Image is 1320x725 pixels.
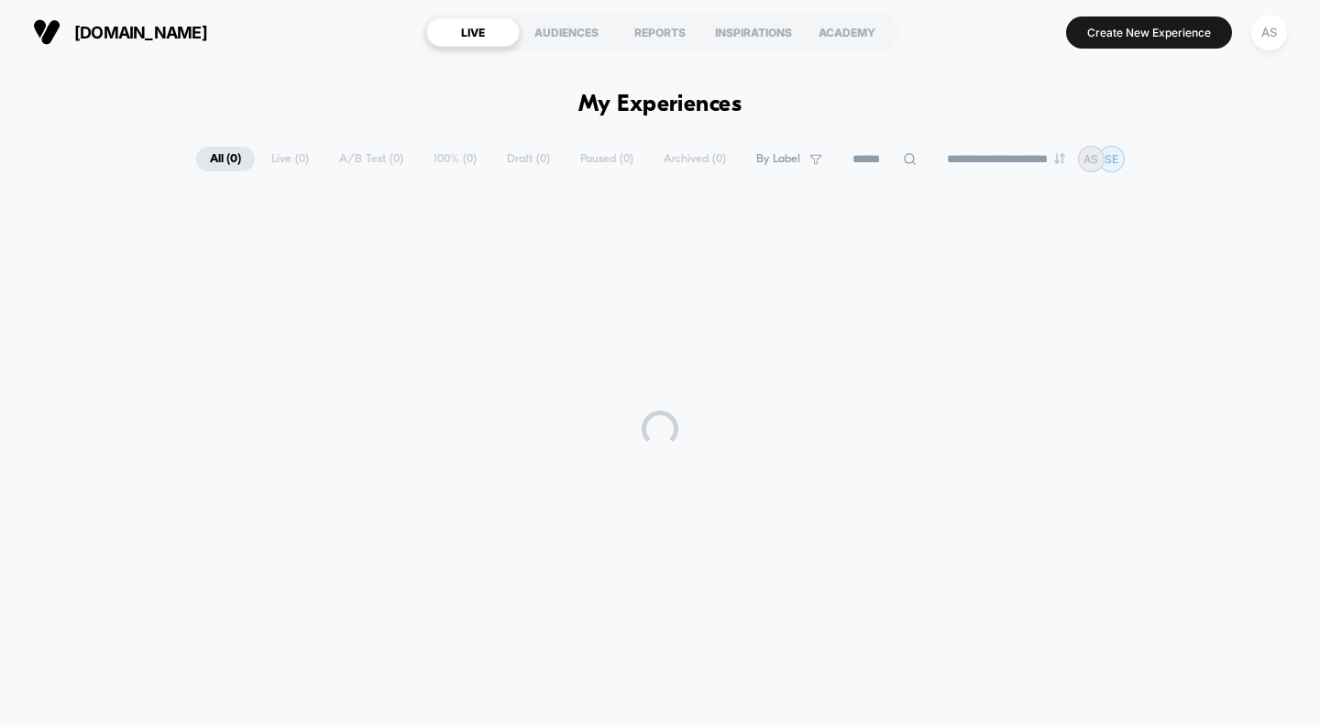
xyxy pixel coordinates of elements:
button: [DOMAIN_NAME] [27,17,213,47]
span: All ( 0 ) [196,147,255,171]
p: SE [1105,152,1118,166]
button: Create New Experience [1066,16,1232,49]
div: AS [1251,15,1287,50]
div: ACADEMY [800,17,894,47]
img: end [1054,153,1065,164]
h1: My Experiences [578,92,742,118]
div: INSPIRATIONS [707,17,800,47]
button: AS [1246,14,1292,51]
div: LIVE [426,17,520,47]
div: REPORTS [613,17,707,47]
div: AUDIENCES [520,17,613,47]
p: AS [1083,152,1098,166]
img: Visually logo [33,18,60,46]
span: [DOMAIN_NAME] [74,23,207,42]
span: By Label [756,152,800,166]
